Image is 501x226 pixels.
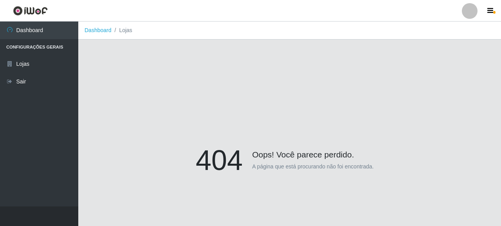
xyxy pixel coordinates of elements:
img: CoreUI Logo [13,6,48,16]
h4: Oops! Você parece perdido. [196,143,384,159]
nav: breadcrumb [78,22,501,40]
p: A página que está procurando não foi encontrada. [252,163,374,171]
h1: 404 [196,143,243,177]
li: Lojas [112,26,132,34]
a: Dashboard [85,27,112,33]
